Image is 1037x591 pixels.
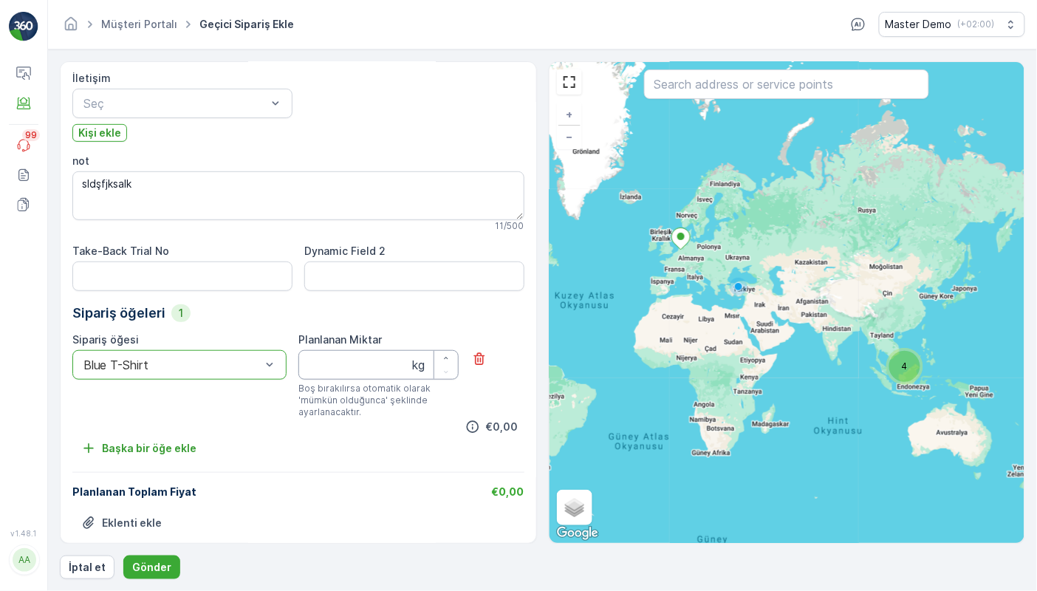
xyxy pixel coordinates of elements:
[196,17,297,32] span: Geçici Sipariş Ekle
[298,383,459,418] span: Boş bırakılırsa otomatik olarak 'mümkün olduğunca' şeklinde ayarlanacaktır.
[13,548,36,572] div: AA
[72,171,524,220] textarea: sldşfjksalk
[558,126,581,148] a: Uzaklaştır
[72,72,111,84] label: İletişim
[102,441,196,456] p: Başka bir öğe ekle
[72,303,165,324] p: Sipariş öğeleri
[558,71,581,93] a: View Fullscreen
[558,491,591,524] a: Layers
[298,333,382,346] label: Planlanan Miktar
[72,511,171,535] button: Dosya Yükle
[83,95,267,112] p: Seç
[567,108,573,120] span: +
[177,306,185,321] p: 1
[102,516,162,530] p: Eklenti ekle
[69,560,106,575] p: İptal et
[558,103,581,126] a: Yakınlaştır
[72,124,127,142] button: Kişi ekle
[486,420,518,433] span: €0,00
[123,556,180,579] button: Gönder
[644,69,929,99] input: Search address or service points
[72,485,196,499] p: Planlanan Toplam Fiyat
[72,333,139,346] label: Sipariş öğesi
[553,524,602,543] a: Bu bölgeyi Google Haritalar'da açın (yeni pencerede açılır)
[553,524,602,543] img: Google
[958,18,995,30] p: ( +02:00 )
[63,21,79,34] a: Ana Sayfa
[412,356,425,374] p: kg
[101,18,177,30] a: Müşteri Portalı
[9,541,38,579] button: AA
[304,245,386,257] label: Dynamic Field 2
[132,560,171,575] p: Gönder
[9,131,38,160] a: 99
[889,351,920,382] div: 4
[492,485,524,498] span: €0,00
[72,437,205,460] button: Başka bir öğe ekle
[72,154,89,167] label: not
[72,245,169,257] label: Take-Back Trial No
[9,529,38,538] span: v 1.48.1
[25,129,37,141] p: 99
[459,418,524,436] button: €0,00
[60,556,114,579] button: İptal et
[889,351,898,360] div: 4
[566,130,573,143] span: −
[879,12,1025,37] button: Master Demo(+02:00)
[78,126,121,140] p: Kişi ekle
[886,17,952,32] p: Master Demo
[496,220,524,232] p: 11 / 500
[9,12,38,41] img: logo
